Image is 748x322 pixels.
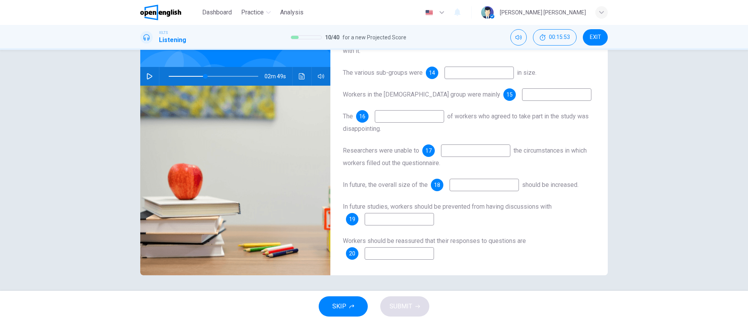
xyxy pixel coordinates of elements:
div: Mute [510,29,527,46]
span: In future, the overall size of the [343,181,428,188]
span: Analysis [280,8,303,17]
button: 00:15:53 [533,29,577,46]
span: Researchers were unable to [343,147,419,154]
span: in size. [517,69,536,76]
div: [PERSON_NAME] [PERSON_NAME] [500,8,586,17]
span: 17 [425,148,432,153]
span: 18 [434,182,440,188]
span: 16 [359,114,365,119]
button: Click to see the audio transcription [296,67,308,86]
span: 10 / 40 [325,33,339,42]
span: SKIP [332,301,346,312]
span: Workers in the [DEMOGRAPHIC_DATA] group were mainly [343,91,500,98]
span: 14 [429,70,435,76]
a: OpenEnglish logo [140,5,199,20]
button: Dashboard [199,5,235,19]
span: should be increased. [522,181,579,188]
span: for a new Projected Score [342,33,406,42]
img: Profile picture [481,6,494,19]
span: The various sub-groups were [343,69,423,76]
button: Analysis [277,5,307,19]
img: en [424,10,434,16]
span: of workers who agreed to take part in the study was disappointing. [343,113,589,132]
span: Dashboard [202,8,232,17]
span: 00:15:53 [549,34,570,40]
span: 20 [349,251,355,256]
span: Workers should be reassured that their responses to questions are [343,237,526,245]
button: EXIT [583,29,608,46]
span: EXIT [590,34,601,40]
span: IELTS [159,30,168,35]
span: 02m 49s [265,67,292,86]
span: In future studies, workers should be prevented from having discussions with [343,203,552,210]
img: Job Satisfaction Study [140,86,330,275]
button: SKIP [319,296,368,317]
span: 15 [506,92,513,97]
h1: Listening [159,35,186,45]
img: OpenEnglish logo [140,5,181,20]
button: Practice [238,5,274,19]
div: Hide [533,29,577,46]
span: Practice [241,8,264,17]
span: 19 [349,216,355,222]
span: The [343,113,353,120]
